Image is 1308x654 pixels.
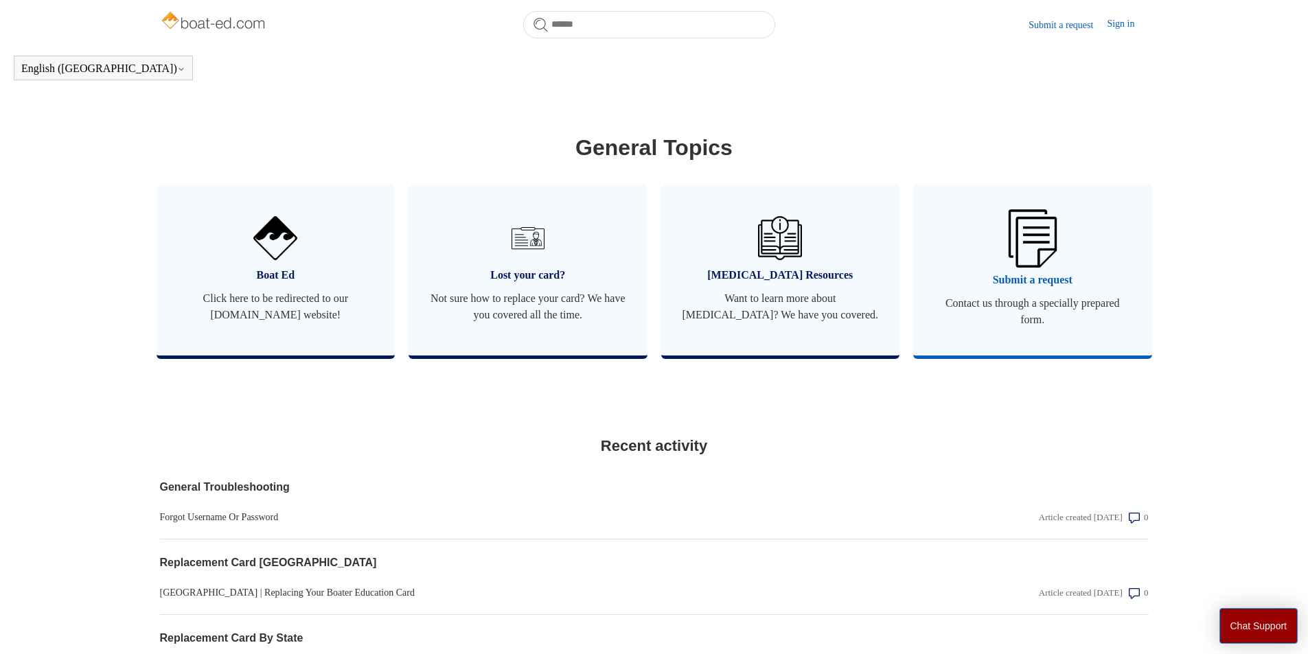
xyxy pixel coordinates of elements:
[160,630,852,646] a: Replacement Card By State
[1107,16,1148,33] a: Sign in
[1039,586,1123,600] div: Article created [DATE]
[934,295,1132,328] span: Contact us through a specially prepared form.
[160,131,1149,164] h1: General Topics
[913,185,1152,355] a: Submit a request Contact us through a specially prepared form.
[1219,608,1298,644] button: Chat Support
[661,185,900,355] a: [MEDICAL_DATA] Resources Want to learn more about [MEDICAL_DATA]? We have you covered.
[160,510,852,524] a: Forgot Username Or Password
[1039,511,1123,524] div: Article created [DATE]
[682,267,880,283] span: [MEDICAL_DATA] Resources
[160,434,1149,457] h2: Recent activity
[758,216,802,260] img: 01HZPCYVZMCNPYXCC0DPA2R54M
[177,290,375,323] span: Click here to be redirected to our [DOMAIN_NAME] website!
[160,554,852,571] a: Replacement Card [GEOGRAPHIC_DATA]
[160,8,269,36] img: Boat-Ed Help Center home page
[160,585,852,600] a: [GEOGRAPHIC_DATA] | Replacing Your Boater Education Card
[253,216,297,260] img: 01HZPCYVNCVF44JPJQE4DN11EA
[429,267,627,283] span: Lost your card?
[506,216,550,260] img: 01HZPCYVT14CG9T703FEE4SFXC
[21,62,185,75] button: English ([GEOGRAPHIC_DATA])
[177,267,375,283] span: Boat Ed
[429,290,627,323] span: Not sure how to replace your card? We have you covered all the time.
[1009,209,1057,267] img: 01HZPCYW3NK71669VZTW7XY4G9
[1029,18,1107,32] a: Submit a request
[160,479,852,495] a: General Troubleshooting
[682,290,880,323] span: Want to learn more about [MEDICAL_DATA]? We have you covered.
[523,11,775,38] input: Search
[409,185,647,355] a: Lost your card? Not sure how to replace your card? We have you covered all the time.
[934,272,1132,288] span: Submit a request
[157,185,395,355] a: Boat Ed Click here to be redirected to our [DOMAIN_NAME] website!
